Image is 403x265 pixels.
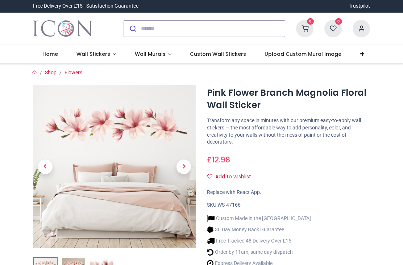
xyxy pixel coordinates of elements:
[349,3,370,10] a: Trustpilot
[33,18,93,39] a: Logo of Icon Wall Stickers
[207,248,311,256] li: Order by 11am, same day dispatch
[296,25,313,31] a: 0
[33,109,58,224] a: Previous
[135,50,166,58] span: Wall Murals
[207,215,311,222] li: Custom Made in the [GEOGRAPHIC_DATA]
[207,202,370,209] div: SKU:
[207,174,212,179] i: Add to wishlist
[217,202,241,208] span: WS-47166
[207,226,311,233] li: 30 Day Money Back Guarantee
[212,154,230,165] span: 12.98
[33,18,93,39] img: Icon Wall Stickers
[335,18,342,25] sup: 0
[176,160,191,174] span: Next
[76,50,110,58] span: Wall Stickers
[307,18,314,25] sup: 0
[42,50,58,58] span: Home
[67,45,125,64] a: Wall Stickers
[207,189,370,196] div: Replace with React App.
[207,171,257,183] button: Add to wishlistAdd to wishlist
[324,25,342,31] a: 0
[207,154,230,165] span: £
[38,160,53,174] span: Previous
[124,21,141,37] button: Submit
[33,85,196,248] img: Pink Flower Branch Magnolia Floral Wall Sticker
[190,50,246,58] span: Custom Wall Stickers
[45,70,57,75] a: Shop
[172,109,196,224] a: Next
[125,45,181,64] a: Wall Murals
[265,50,341,58] span: Upload Custom Mural Image
[207,117,370,145] p: Transform any space in minutes with our premium easy-to-apply wall stickers — the most affordable...
[207,237,311,245] li: Free Tracked 48 Delivery Over £15
[65,70,82,75] a: Flowers
[207,87,370,112] h1: Pink Flower Branch Magnolia Floral Wall Sticker
[33,3,138,10] div: Free Delivery Over £15 - Satisfaction Guarantee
